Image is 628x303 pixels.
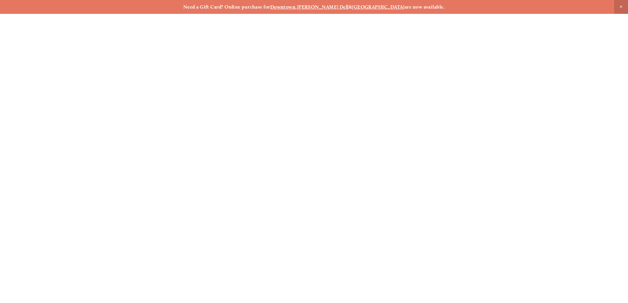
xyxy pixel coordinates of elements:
[270,4,296,10] a: Downtown
[183,4,270,10] strong: Need a Gift Card? Online purchase for
[349,4,352,10] strong: &
[404,4,445,10] strong: are now available.
[297,4,349,10] a: [PERSON_NAME] Dell
[352,4,404,10] a: [GEOGRAPHIC_DATA]
[295,4,297,10] strong: ,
